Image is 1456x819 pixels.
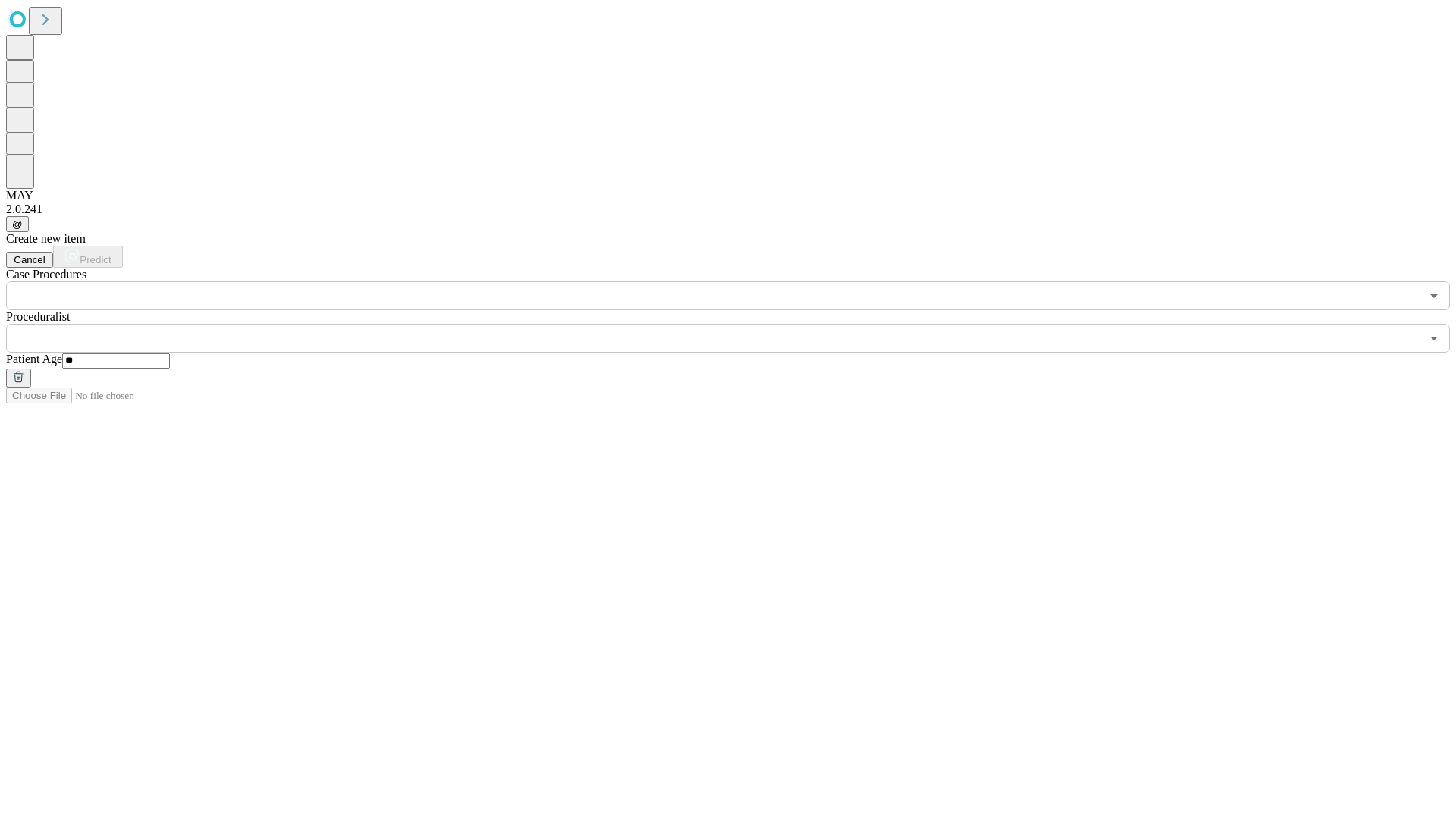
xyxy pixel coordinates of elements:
[6,310,70,323] span: Proceduralist
[6,232,86,245] span: Create new item
[1423,328,1445,349] button: Open
[6,268,86,281] span: Scheduled Procedure
[1423,285,1445,306] button: Open
[6,189,1450,202] div: MAY
[6,216,29,232] button: @
[6,202,1450,216] div: 2.0.241
[14,254,45,265] span: Cancel
[53,246,123,268] button: Predict
[80,254,111,265] span: Predict
[6,252,53,268] button: Cancel
[12,218,23,230] span: @
[6,353,62,366] span: Patient Age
